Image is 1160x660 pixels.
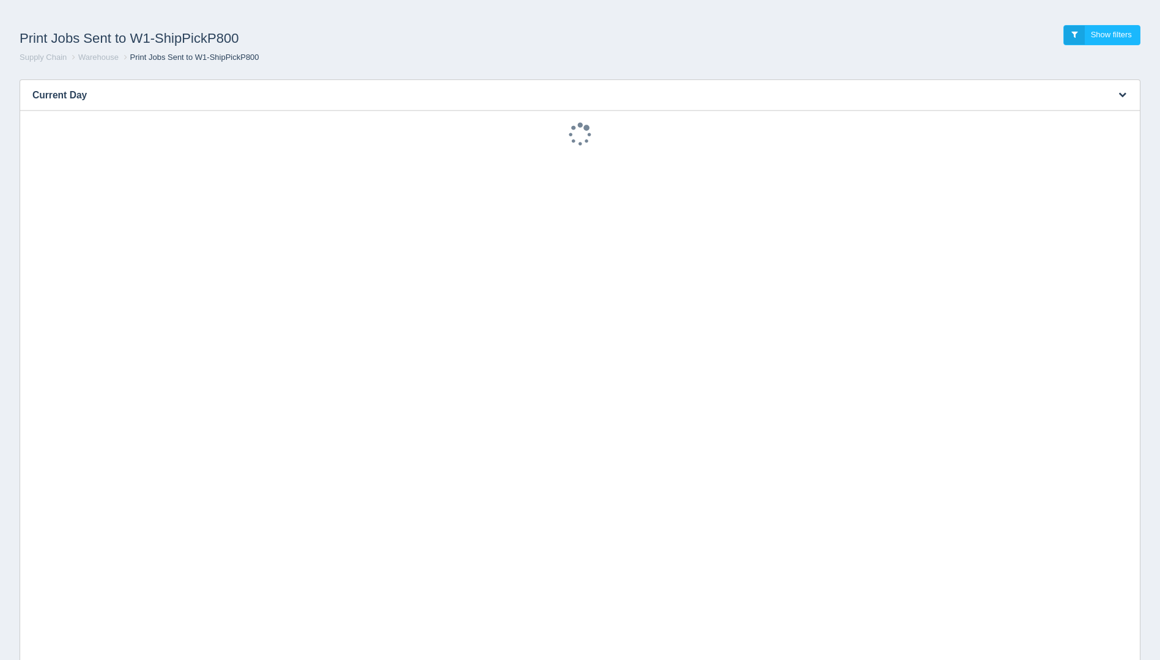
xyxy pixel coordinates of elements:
[20,80,1103,111] h3: Current Day
[20,53,67,62] a: Supply Chain
[20,25,580,52] h1: Print Jobs Sent to W1-ShipPickP800
[78,53,119,62] a: Warehouse
[121,52,259,64] li: Print Jobs Sent to W1-ShipPickP800
[1091,30,1132,39] span: Show filters
[1063,25,1140,45] a: Show filters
